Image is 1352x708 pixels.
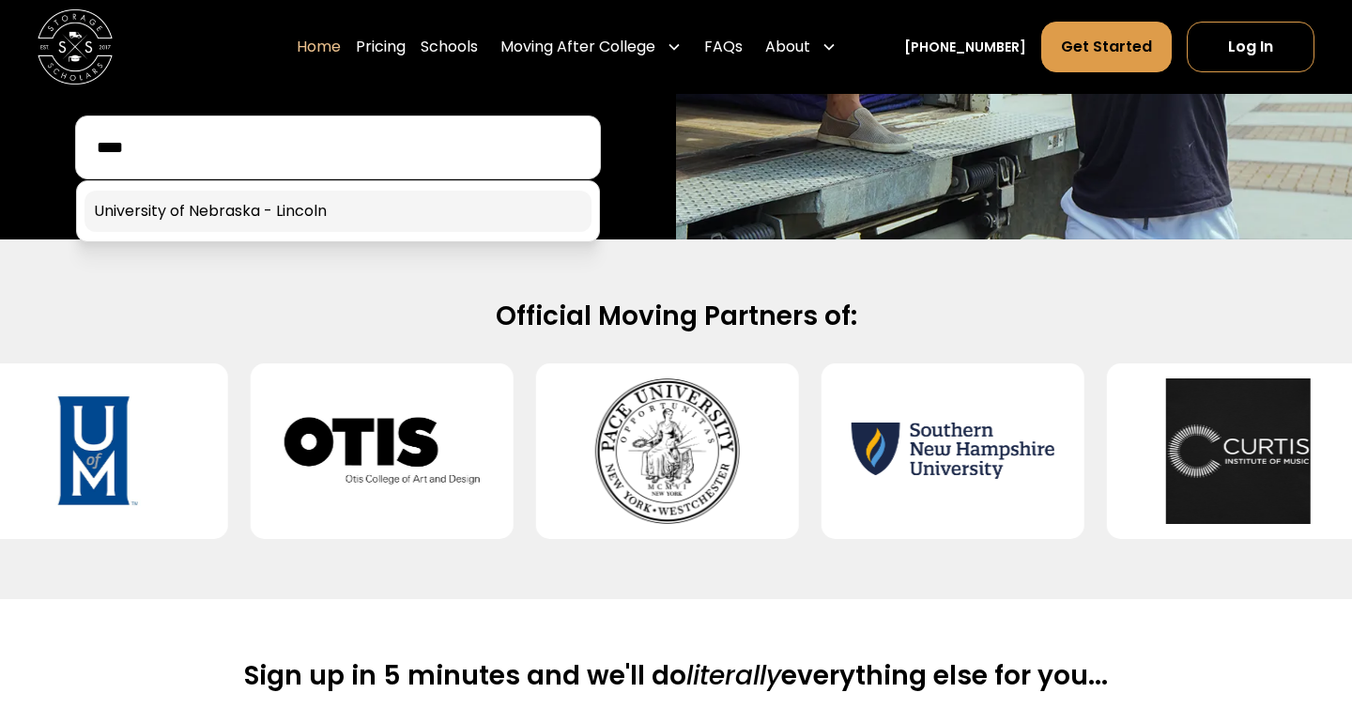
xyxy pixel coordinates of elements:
h2: Sign up in 5 minutes and we'll do everything else for you... [244,659,1108,693]
a: Schools [421,21,478,73]
h2: Official Moving Partners of: [75,300,1277,333]
a: Pricing [356,21,406,73]
img: Southern New Hampshire University [852,378,1054,524]
span: literally [686,657,781,694]
img: Otis College of Art and Design [281,378,484,524]
div: Moving After College [493,21,689,73]
a: [PHONE_NUMBER] [904,38,1026,57]
a: FAQs [704,21,743,73]
div: Moving After College [500,36,655,58]
img: Storage Scholars main logo [38,9,113,85]
div: About [758,21,844,73]
div: About [765,36,810,58]
a: Log In [1187,22,1314,72]
img: Pace University - Pleasantville [566,378,769,524]
a: Home [297,21,341,73]
img: Curtis Institute of Music [1137,378,1340,524]
a: Get Started [1041,22,1172,72]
